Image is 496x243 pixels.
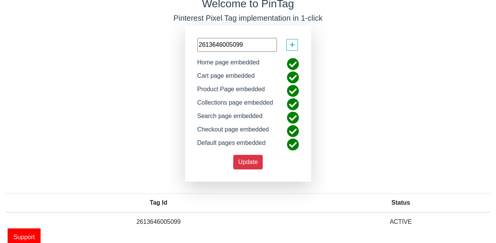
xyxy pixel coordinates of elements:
[238,159,258,165] span: Update
[192,71,260,85] div: Cart page embedded
[233,155,263,169] button: Update
[6,212,311,231] td: 2613646005099
[192,58,265,71] div: Home page embedded
[311,212,490,231] td: ACTIVE
[192,125,275,138] div: Checkout page embedded
[289,38,295,52] span: +
[192,138,272,152] div: Default pages embedded
[311,193,490,212] th: Status
[192,112,268,125] div: Search page embedded
[192,85,271,98] div: Product Page embedded
[197,38,277,52] input: paste your tag id here
[192,98,279,112] div: Collections page embedded
[6,193,311,212] th: Tag Id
